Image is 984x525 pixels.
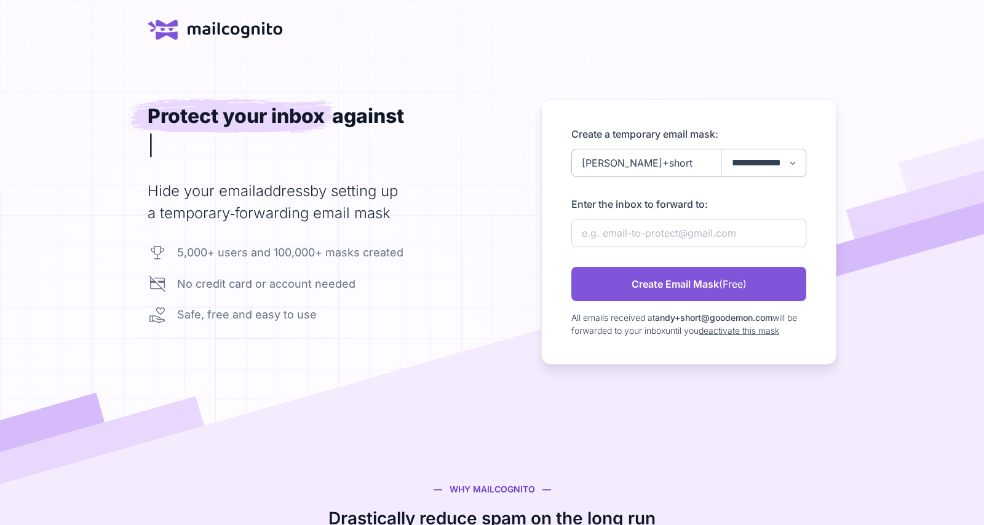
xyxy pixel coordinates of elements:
div: Safe, free and easy to use [177,306,317,323]
form: newAlias [571,127,806,337]
div: All emails received at will be forwarded to your inbox [571,311,806,337]
span: | [148,133,154,157]
span: Protect your inbox [128,97,339,133]
h2: Hide your email by setting up a temporary‑forwarding email mask [148,180,443,224]
span: andy+ .com [655,312,772,323]
span: (Free) [719,277,747,291]
div: — WHY MAILCOGNITO — [295,483,689,495]
span: until you [665,325,699,336]
div: 5,000+ users and 100,000+ masks created [177,244,403,261]
span: address [256,182,310,200]
input: e.g. myname+netflix [571,149,806,177]
input: e.g. email-to-protect@gmail.com [571,219,806,247]
div: against [332,104,404,128]
span: short@goodemon [680,312,753,323]
label: Create a temporary email mask: [571,127,806,141]
label: Enter the inbox to forward to: [571,197,806,211]
a: home [148,20,283,40]
a: Create Email Mask(Free) [571,267,806,301]
div: No credit card or account needed [177,275,355,292]
a: deactivate this mask [699,325,779,336]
